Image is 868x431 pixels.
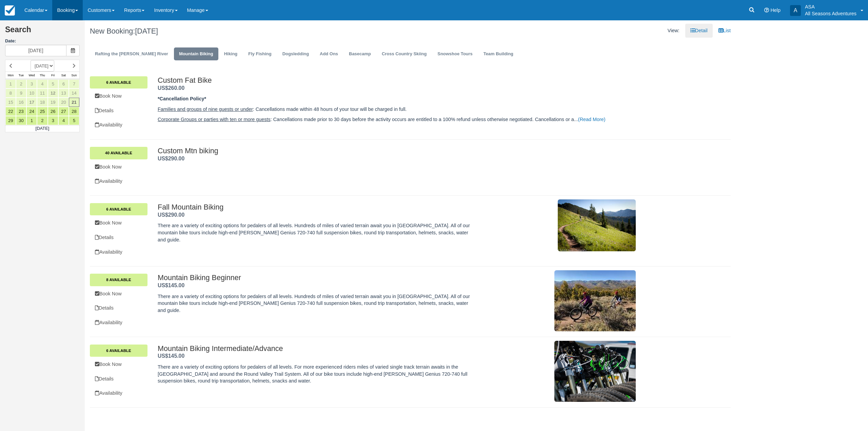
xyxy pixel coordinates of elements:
a: 40 Available [90,147,147,159]
a: 25 [37,107,47,116]
a: 21 [69,98,79,107]
a: 23 [16,107,26,116]
span: Help [770,7,781,13]
a: Details [90,372,147,386]
span: US$290.00 [158,212,184,218]
span: [DATE] [135,27,158,35]
a: Snowshoe Tours [432,47,477,61]
a: 9 [16,89,26,98]
a: 22 [5,107,16,116]
a: 1 [26,116,37,125]
a: 10 [26,89,37,98]
a: Fly Fishing [243,47,276,61]
a: 2 [37,116,47,125]
a: Rafting the [PERSON_NAME] River [90,47,173,61]
u: Families and groups of nine guests or under [158,106,253,112]
p: There are a variety of exciting options for pedalers of all levels. Hundreds of miles of varied t... [158,222,476,243]
a: 30 [16,116,26,125]
a: 16 [16,98,26,107]
a: 4 [37,79,47,89]
p: : Cancellations made within 48 hours of your tour will be charged in full. [158,106,636,113]
a: 1 [5,79,16,89]
a: 11 [37,89,47,98]
a: 29 [5,116,16,125]
td: [DATE] [5,125,80,132]
a: 8 Available [90,274,147,286]
a: Book Now [90,357,147,371]
a: Details [90,231,147,244]
th: Mon [5,72,16,79]
h1: New Booking: [90,27,405,35]
a: 4 [58,116,69,125]
a: Book Now [90,216,147,230]
strong: Price: US$290 [158,156,184,161]
u: Corporate Groups or parties with ten or more guests [158,117,271,122]
a: Add Ons [315,47,343,61]
img: checkfront-main-nav-mini-logo.png [5,5,15,16]
label: Date: [5,38,80,44]
p: There are a variety of exciting options for pedalers of all levels. For more experienced riders m... [158,364,476,385]
a: Availability [90,245,147,259]
h2: Fall Mountain Biking [158,203,476,211]
strong: Price: US$290 [158,212,184,218]
a: 15 [5,98,16,107]
img: M14-1 [554,341,636,402]
strong: Price: US$145 [158,282,184,288]
span: US$145.00 [158,282,184,288]
a: 2 [16,79,26,89]
a: Book Now [90,89,147,103]
strong: Price: US$260 [158,85,184,91]
th: Wed [26,72,37,79]
a: Details [90,301,147,315]
div: A [790,5,801,16]
th: Thu [37,72,47,79]
a: 13 [58,89,69,98]
p: All Seasons Adventures [805,10,856,17]
p: There are a variety of exciting options for pedalers of all levels. Hundreds of miles of varied t... [158,293,476,314]
a: 14 [69,89,79,98]
li: View: [663,24,685,38]
a: Mountain Biking [174,47,218,61]
th: Tue [16,72,26,79]
a: 24 [26,107,37,116]
a: Availability [90,316,147,330]
a: 20 [58,98,69,107]
a: 28 [69,107,79,116]
a: Availability [90,386,147,400]
a: 6 [58,79,69,89]
a: Book Now [90,287,147,301]
a: 6 Available [90,345,147,357]
h2: Custom Fat Bike [158,76,636,84]
a: 6 Available [90,76,147,89]
a: Details [90,104,147,118]
a: 5 [48,79,58,89]
i: Help [764,8,769,13]
strong: *Cancellation Policy* [158,96,206,101]
a: Team Building [478,47,518,61]
img: M163-1 [558,199,636,251]
a: 19 [48,98,58,107]
a: 12 [48,89,58,98]
h2: Search [5,25,80,38]
a: 3 [48,116,58,125]
a: Availability [90,174,147,188]
span: US$290.00 [158,156,184,161]
h2: Mountain Biking Intermediate/Advance [158,345,476,353]
a: 17 [26,98,37,107]
a: 3 [26,79,37,89]
a: Availability [90,118,147,132]
p: : Cancellations made prior to 30 days before the activity occurs are entitled to a 100% refund un... [158,116,636,123]
a: Hiking [219,47,243,61]
th: Fri [48,72,58,79]
a: Book Now [90,160,147,174]
h2: Mountain Biking Beginner [158,274,476,282]
a: Dogsledding [277,47,314,61]
span: US$260.00 [158,85,184,91]
a: 8 [5,89,16,98]
a: Cross Country Skiing [377,47,432,61]
strong: Price: US$145 [158,353,184,359]
a: List [713,24,736,38]
a: 6 Available [90,203,147,215]
a: 18 [37,98,47,107]
a: 27 [58,107,69,116]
